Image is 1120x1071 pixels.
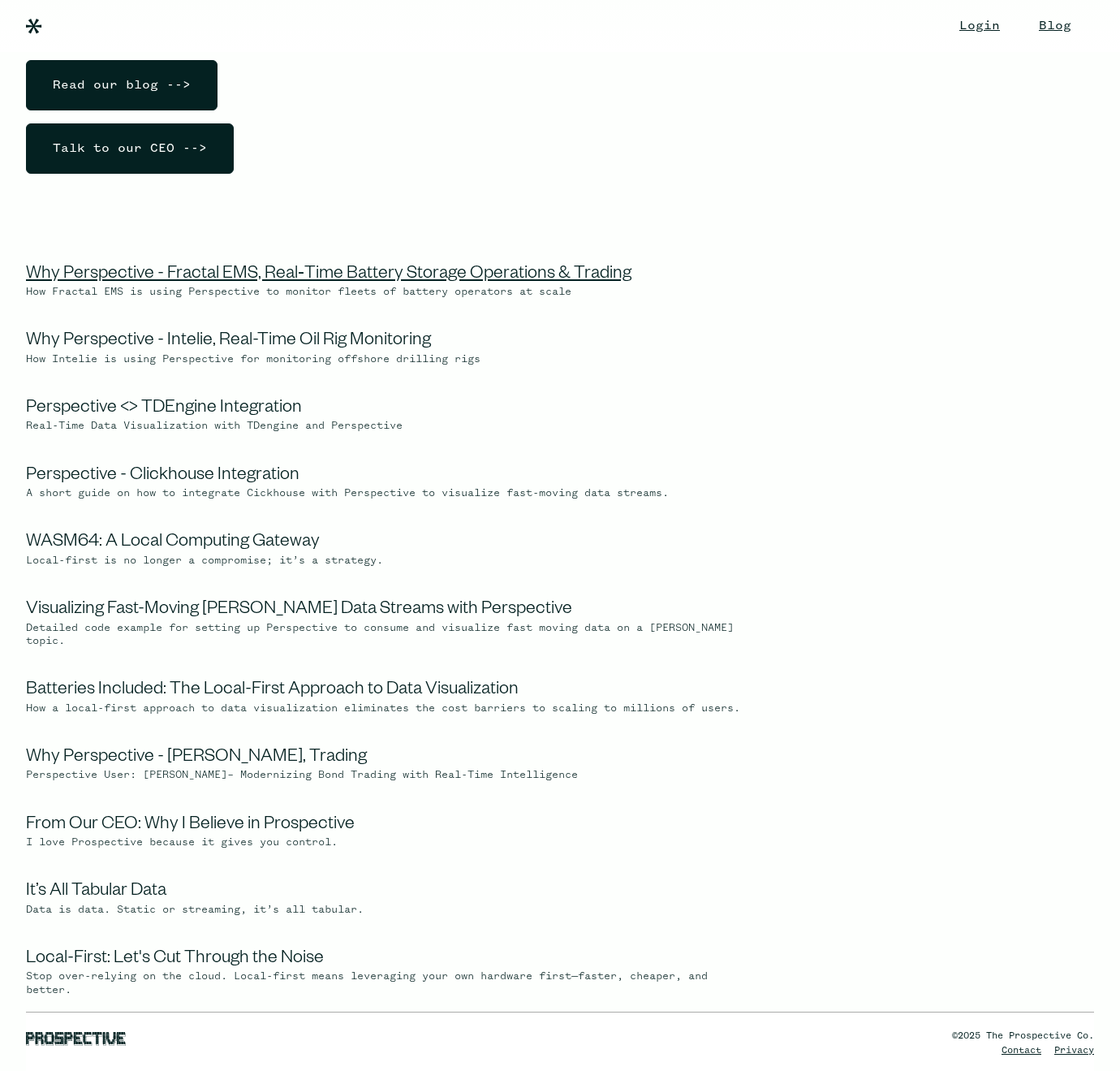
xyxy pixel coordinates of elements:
div: Data is data. Static or streaming, it’s all tabular. [26,904,753,917]
a: Batteries Included: The Local-First Approach to Data Visualization [26,681,519,701]
a: Talk to our CEO --> [26,123,234,174]
div: Perspective User: [PERSON_NAME]– Modernizing Bond Trading with Real-Time Intelligence [26,769,753,782]
div: Local-first is no longer a compromise; it’s a strategy. [26,555,753,568]
a: Perspective <> TDEngine Integration [26,399,302,419]
div: Detailed code example for setting up Perspective to consume and visualize fast moving data on a [... [26,622,753,649]
div: How a local-first approach to data visualization eliminates the cost barriers to scaling to milli... [26,702,753,715]
a: Contact [1002,1046,1041,1056]
a: Visualizing Fast-Moving [PERSON_NAME] Data Streams with Perspective [26,601,572,620]
a: It’s All Tabular Data [26,883,166,902]
div: How Intelie is using Perspective for monitoring offshore drilling rigs [26,353,753,366]
a: Why Perspective - Intelie, Real-Time Oil Rig Monitoring [26,332,431,352]
a: Why Perspective - [PERSON_NAME], Trading [26,749,367,768]
div: Read our blog --> [40,61,204,110]
a: Why Perspective - Fractal EMS, Real‑Time Battery Storage Operations & Trading [26,266,631,285]
div: I love Prospective because it gives you control. [26,836,753,849]
a: Local-First: Let's Cut Through the Noise [26,950,324,970]
a: From Our CEO: Why I Believe in Prospective [26,816,355,836]
div: ©2025 The Prospective Co. [952,1029,1094,1043]
div: Talk to our CEO --> [40,124,220,173]
div: How Fractal EMS is using Perspective to monitor fleets of battery operators at scale [26,286,753,299]
a: Privacy [1054,1046,1094,1056]
a: WASM64: A Local Computing Gateway [26,533,320,553]
div: A short guide on how to integrate Cickhouse with Perspective to visualize fast-moving data streams. [26,487,753,500]
div: Real-Time Data Visualization with TDengine and Perspective [26,420,753,433]
a: Perspective - Clickhouse Integration [26,467,299,486]
a: Read our blog --> [26,60,218,110]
